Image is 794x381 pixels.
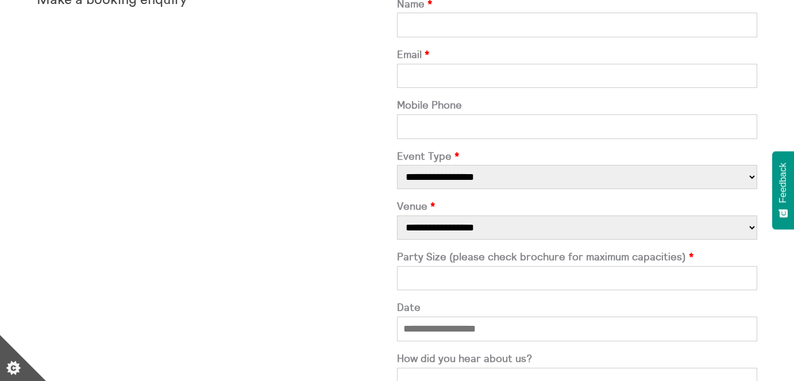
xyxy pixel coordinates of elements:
[397,49,757,61] label: Email
[778,163,788,203] span: Feedback
[397,302,757,314] label: Date
[397,151,757,163] label: Event Type
[772,151,794,229] button: Feedback - Show survey
[397,353,757,365] label: How did you hear about us?
[397,251,757,263] label: Party Size (please check brochure for maximum capacities)
[397,99,757,111] label: Mobile Phone
[397,201,757,213] label: Venue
